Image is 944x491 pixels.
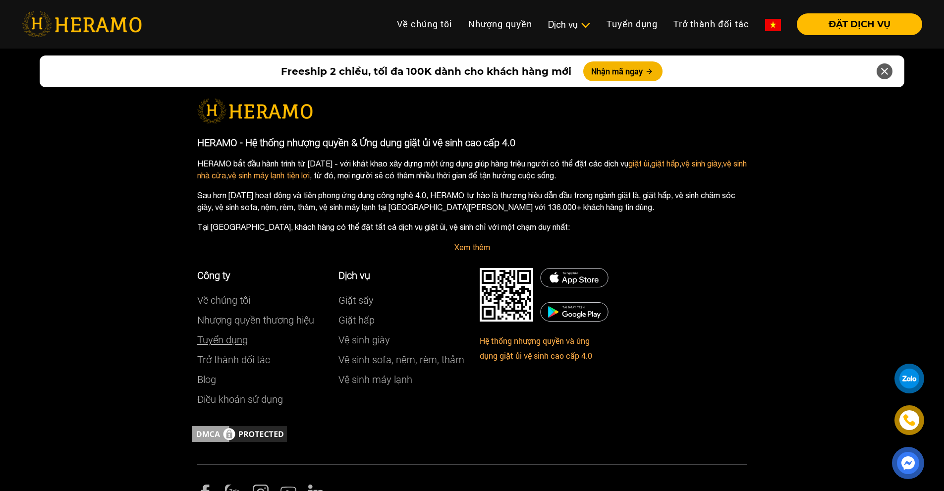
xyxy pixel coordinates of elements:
[540,268,609,287] img: DMCA.com Protection Status
[460,13,540,35] a: Nhượng quyền
[765,19,781,31] img: vn-flag.png
[197,314,314,326] a: Nhượng quyền thương hiệu
[197,374,216,385] a: Blog
[338,374,412,385] a: Vệ sinh máy lạnh
[681,159,721,168] a: vệ sinh giày
[389,13,460,35] a: Về chúng tôi
[197,393,283,405] a: Điều khoản sử dụng
[197,135,747,150] p: HERAMO - Hệ thống nhượng quyền & Ứng dụng giặt ủi vệ sinh cao cấp 4.0
[540,302,609,322] img: DMCA.com Protection Status
[197,294,250,306] a: Về chúng tôi
[22,11,142,37] img: heramo-logo.png
[197,221,747,233] p: Tại [GEOGRAPHIC_DATA], khách hàng có thể đặt tất cả dịch vụ giặt ủi, vệ sinh chỉ với một chạm duy...
[789,20,922,29] a: ĐẶT DỊCH VỤ
[338,334,390,346] a: Vệ sinh giày
[197,99,313,123] img: logo
[548,18,591,31] div: Dịch vụ
[190,424,289,444] img: DMCA.com Protection Status
[583,61,663,81] button: Nhận mã ngay
[903,415,915,426] img: phone-icon
[190,429,289,438] a: DMCA.com Protection Status
[651,159,679,168] a: giặt hấp
[197,158,747,181] p: HERAMO bắt đầu hành trình từ [DATE] - với khát khao xây dựng một ứng dụng giúp hàng triệu người c...
[197,189,747,213] p: Sau hơn [DATE] hoạt động và tiên phong ứng dụng công nghệ 4.0, HERAMO tự hào là thương hiệu dẫn đ...
[228,171,310,180] a: vệ sinh máy lạnh tiện lợi
[197,268,324,283] p: Công ty
[628,159,649,168] a: giặt ủi
[197,334,248,346] a: Tuyển dụng
[338,314,375,326] a: Giặt hấp
[338,268,465,283] p: Dịch vụ
[454,243,490,252] a: Xem thêm
[599,13,666,35] a: Tuyển dụng
[281,64,571,79] span: Freeship 2 chiều, tối đa 100K dành cho khách hàng mới
[580,20,591,30] img: subToggleIcon
[895,406,924,435] a: phone-icon
[338,294,374,306] a: Giặt sấy
[480,268,533,322] img: DMCA.com Protection Status
[666,13,757,35] a: Trở thành đối tác
[480,335,592,361] a: Hệ thống nhượng quyền và ứng dụng giặt ủi vệ sinh cao cấp 4.0
[338,354,464,366] a: Vệ sinh sofa, nệm, rèm, thảm
[797,13,922,35] button: ĐẶT DỊCH VỤ
[197,354,270,366] a: Trở thành đối tác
